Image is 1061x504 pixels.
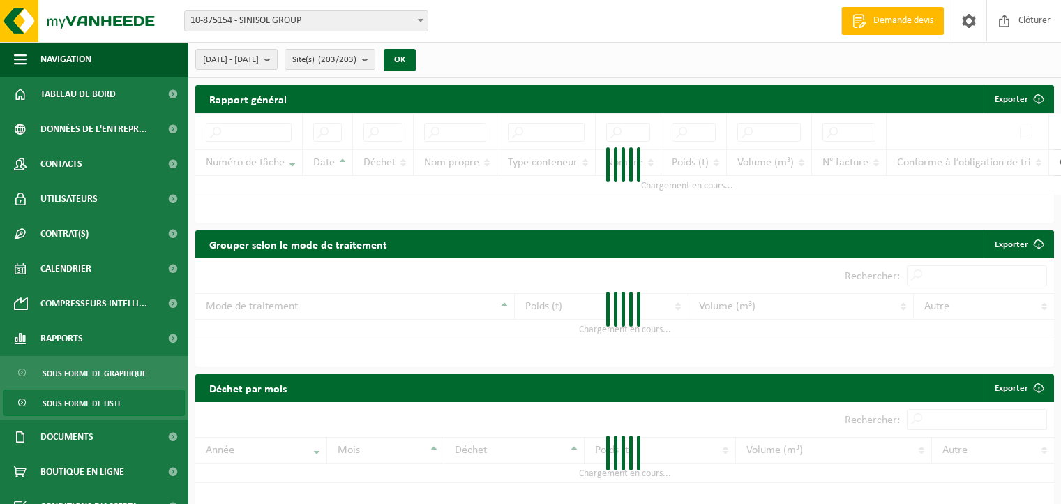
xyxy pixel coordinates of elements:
a: Demande devis [841,7,944,35]
a: Sous forme de liste [3,390,185,416]
span: Demande devis [870,14,937,28]
span: [DATE] - [DATE] [203,50,259,71]
span: 10-875154 - SINISOL GROUP [184,10,428,31]
button: Exporter [984,85,1053,113]
span: Documents [40,420,93,454]
span: Données de l'entrepr... [40,112,147,147]
span: Utilisateurs [40,181,98,216]
button: OK [384,49,416,71]
button: Site(s)(203/203) [285,49,375,70]
a: Sous forme de graphique [3,360,185,386]
span: Boutique en ligne [40,454,124,489]
a: Exporter [984,374,1053,402]
a: Exporter [984,230,1053,258]
span: Compresseurs intelli... [40,286,147,321]
button: [DATE] - [DATE] [195,49,278,70]
span: Sous forme de liste [43,390,122,417]
span: Navigation [40,42,91,77]
span: Contrat(s) [40,216,89,251]
span: Site(s) [292,50,356,71]
count: (203/203) [318,55,356,64]
h2: Déchet par mois [195,374,301,401]
span: Rapports [40,321,83,356]
span: Calendrier [40,251,91,286]
span: Tableau de bord [40,77,116,112]
span: Contacts [40,147,82,181]
h2: Rapport général [195,85,301,113]
span: Sous forme de graphique [43,360,146,387]
h2: Grouper selon le mode de traitement [195,230,401,258]
span: 10-875154 - SINISOL GROUP [185,11,428,31]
